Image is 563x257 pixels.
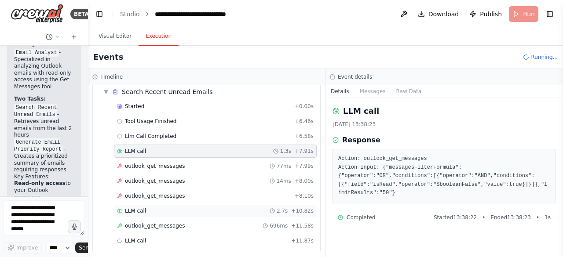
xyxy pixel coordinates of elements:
[295,118,314,125] span: + 6.46s
[14,138,63,153] code: Generate Email Priority Report
[122,87,213,96] div: Search Recent Unread Emails
[343,105,379,117] h2: LLM call
[125,163,185,170] span: outlook_get_messages
[125,148,146,155] span: LLM call
[100,73,123,80] h3: Timeline
[139,27,179,46] button: Execution
[42,32,63,42] button: Switch to previous chat
[490,214,531,221] span: Ended 13:38:23
[355,85,391,98] button: Messages
[103,88,109,95] span: ▼
[338,155,550,198] pre: Action: outlook_get_messages Action Input: {"messagesFilterFormula":{"operator":"OR","conditions"...
[295,103,314,110] span: + 0.00s
[70,9,92,19] div: BETA
[391,85,427,98] button: Raw Data
[120,10,243,18] nav: breadcrumb
[14,104,57,119] code: Search Recent Unread Emails
[14,49,74,90] li: - Specialized in analyzing Outlook emails with read-only access using the Get Messages tool
[67,32,81,42] button: Start a new chat
[125,103,144,110] span: Started
[295,192,314,199] span: + 8.10s
[536,214,539,221] span: •
[428,10,459,18] span: Download
[544,8,556,20] button: Show right sidebar
[14,174,74,181] h2: Key Features:
[14,49,59,57] code: Email Analyst
[14,96,46,102] strong: Two Tasks:
[125,222,185,229] span: outlook_get_messages
[466,6,505,22] button: Publish
[277,177,291,185] span: 14ms
[434,214,477,221] span: Started 13:38:22
[14,104,74,139] li: - Retrieves unread emails from the last 2 hours
[277,163,291,170] span: 77ms
[325,85,355,98] button: Details
[11,4,63,24] img: Logo
[480,10,502,18] span: Publish
[270,222,288,229] span: 696ms
[291,207,314,214] span: + 10.82s
[14,180,74,201] li: to your Outlook messages
[91,27,139,46] button: Visual Editor
[531,54,558,61] span: Running...
[125,237,146,244] span: LLM call
[125,118,177,125] span: Tool Usage Finished
[291,222,314,229] span: + 11.58s
[125,192,185,199] span: outlook_get_messages
[125,207,146,214] span: LLM call
[125,133,176,140] span: Llm Call Completed
[347,214,375,221] span: Completed
[414,6,463,22] button: Download
[295,148,314,155] span: + 7.91s
[333,121,556,128] div: [DATE] 13:38:23
[79,244,92,251] span: Send
[75,243,102,253] button: Send
[4,242,42,253] button: Improve
[277,207,288,214] span: 2.7s
[14,180,66,186] strong: Read-only access
[93,51,123,63] h2: Events
[125,177,185,185] span: outlook_get_messages
[14,139,74,174] li: - Creates a prioritized summary of emails requiring responses
[120,11,140,18] a: Studio
[342,135,380,145] h3: Response
[295,133,314,140] span: + 6.58s
[93,8,106,20] button: Hide left sidebar
[295,177,314,185] span: + 8.00s
[545,214,551,221] span: 1 s
[482,214,485,221] span: •
[68,220,81,233] button: Click to speak your automation idea
[338,73,372,80] h3: Event details
[280,148,291,155] span: 1.3s
[16,244,38,251] span: Improve
[295,163,314,170] span: + 7.99s
[291,237,314,244] span: + 11.87s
